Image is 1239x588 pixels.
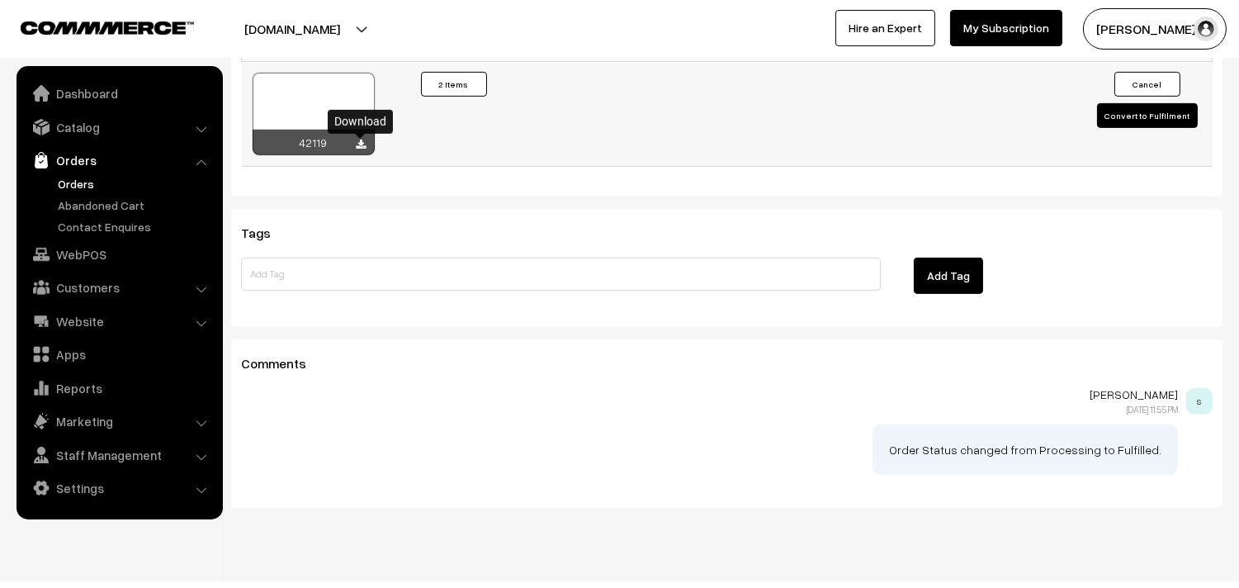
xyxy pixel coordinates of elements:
[21,440,217,470] a: Staff Management
[1127,404,1178,415] span: [DATE] 11:55 PM
[889,441,1161,458] p: Order Status changed from Processing to Fulfilled.
[21,21,194,34] img: COMMMERCE
[21,473,217,503] a: Settings
[1194,17,1218,41] img: user
[21,373,217,403] a: Reports
[21,239,217,269] a: WebPOS
[835,10,935,46] a: Hire an Expert
[914,258,983,294] button: Add Tag
[950,10,1062,46] a: My Subscription
[21,78,217,108] a: Dashboard
[1186,388,1213,415] span: s
[21,145,217,175] a: Orders
[241,258,881,291] input: Add Tag
[54,175,217,192] a: Orders
[21,17,165,36] a: COMMMERCE
[54,218,217,235] a: Contact Enquires
[21,406,217,436] a: Marketing
[241,225,291,241] span: Tags
[54,197,217,214] a: Abandoned Cart
[1097,103,1198,128] button: Convert to Fulfilment
[21,306,217,336] a: Website
[328,110,393,134] div: Download
[241,355,326,372] span: Comments
[187,8,398,50] button: [DOMAIN_NAME]
[21,112,217,142] a: Catalog
[21,339,217,369] a: Apps
[21,273,217,302] a: Customers
[421,72,487,97] button: 2 Items
[1083,8,1227,50] button: [PERSON_NAME] s…
[1114,72,1180,97] button: Cancel
[253,130,375,155] div: 42119
[241,388,1178,401] p: [PERSON_NAME]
